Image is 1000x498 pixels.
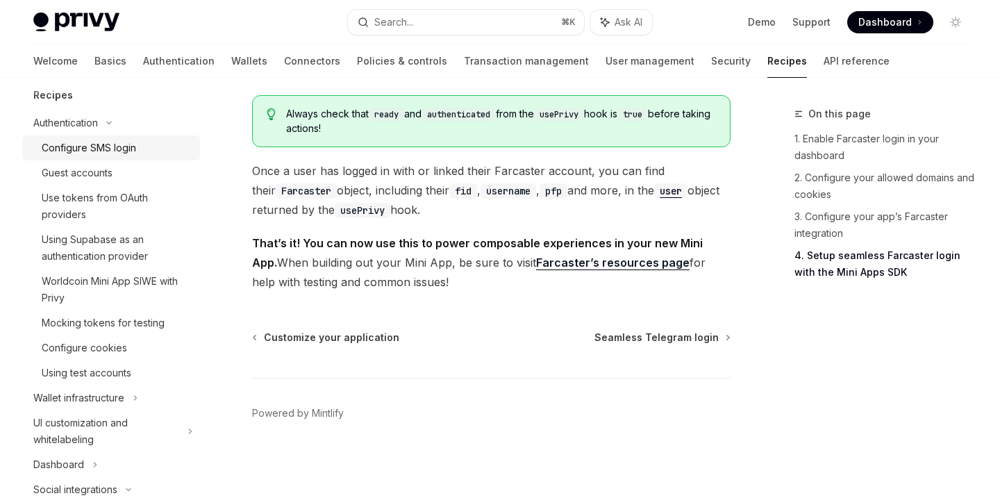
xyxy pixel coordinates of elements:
[615,15,642,29] span: Ask AI
[42,273,192,306] div: Worldcoin Mini App SIWE with Privy
[594,331,729,345] a: Seamless Telegram login
[374,14,413,31] div: Search...
[594,331,719,345] span: Seamless Telegram login
[264,331,399,345] span: Customize your application
[748,15,776,29] a: Demo
[231,44,267,78] a: Wallets
[42,315,165,331] div: Mocking tokens for testing
[22,227,200,269] a: Using Supabase as an authentication provider
[267,108,276,121] svg: Tip
[94,44,126,78] a: Basics
[252,236,703,269] strong: That’s it! You can now use this to power composable experiences in your new Mini App.
[369,108,404,122] code: ready
[22,335,200,360] a: Configure cookies
[794,206,978,244] a: 3. Configure your app’s Farcaster integration
[22,269,200,310] a: Worldcoin Mini App SIWE with Privy
[536,256,690,270] a: Farcaster’s resources page
[858,15,912,29] span: Dashboard
[253,331,399,345] a: Customize your application
[357,44,447,78] a: Policies & controls
[42,365,131,381] div: Using test accounts
[422,108,496,122] code: authenticated
[33,44,78,78] a: Welcome
[42,165,112,181] div: Guest accounts
[617,108,648,122] code: true
[794,244,978,283] a: 4. Setup seamless Farcaster login with the Mini Apps SDK
[284,44,340,78] a: Connectors
[252,406,344,420] a: Powered by Mintlify
[22,135,200,160] a: Configure SMS login
[335,203,390,218] code: usePrivy
[252,161,731,219] span: Once a user has logged in with or linked their Farcaster account, you can find their object, incl...
[654,183,687,199] code: user
[808,106,871,122] span: On this page
[481,183,536,199] code: username
[252,233,731,292] span: When building out your Mini App, be sure to visit for help with testing and common issues!
[33,456,84,473] div: Dashboard
[33,115,98,131] div: Authentication
[42,190,192,223] div: Use tokens from OAuth providers
[591,10,652,35] button: Ask AI
[42,140,136,156] div: Configure SMS login
[792,15,831,29] a: Support
[540,183,567,199] code: pfp
[22,160,200,185] a: Guest accounts
[42,231,192,265] div: Using Supabase as an authentication provider
[944,11,967,33] button: Toggle dark mode
[794,167,978,206] a: 2. Configure your allowed domains and cookies
[22,185,200,227] a: Use tokens from OAuth providers
[22,310,200,335] a: Mocking tokens for testing
[33,481,117,498] div: Social integrations
[348,10,583,35] button: Search...⌘K
[286,107,716,135] span: Always check that and from the hook is before taking actions!
[711,44,751,78] a: Security
[449,183,477,199] code: fid
[767,44,807,78] a: Recipes
[606,44,694,78] a: User management
[33,390,124,406] div: Wallet infrastructure
[33,13,119,32] img: light logo
[464,44,589,78] a: Transaction management
[534,108,584,122] code: usePrivy
[143,44,215,78] a: Authentication
[561,17,576,28] span: ⌘ K
[824,44,890,78] a: API reference
[22,360,200,385] a: Using test accounts
[276,183,337,199] code: Farcaster
[847,11,933,33] a: Dashboard
[42,340,127,356] div: Configure cookies
[654,183,687,197] a: user
[33,415,179,448] div: UI customization and whitelabeling
[794,128,978,167] a: 1. Enable Farcaster login in your dashboard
